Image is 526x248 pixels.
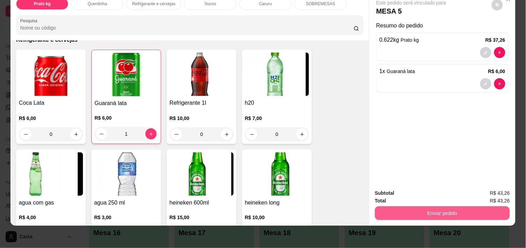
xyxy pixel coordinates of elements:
[375,190,394,196] strong: Subtotal
[494,47,505,58] button: decrease-product-quantity
[376,6,446,16] p: MESA 5
[88,1,107,7] p: Quentinha
[245,53,309,96] img: product-image
[494,78,505,89] button: decrease-product-quantity
[296,129,308,140] button: increase-product-quantity
[488,68,505,75] p: R$ 6,00
[19,115,83,122] p: R$ 6,00
[96,128,107,139] button: decrease-product-quantity
[480,78,491,89] button: decrease-product-quantity
[171,129,182,140] button: decrease-product-quantity
[170,53,234,96] img: product-image
[34,1,51,7] p: Prato kg
[145,128,157,139] button: increase-product-quantity
[245,115,309,122] p: R$ 7,00
[94,199,158,207] h4: agua 250 ml
[170,214,234,221] p: R$ 15,00
[95,53,158,96] img: product-image
[132,1,175,7] p: Refrigerante e cervejas
[490,197,510,205] span: R$ 43,26
[380,67,415,75] p: 1 x
[246,129,257,140] button: decrease-product-quantity
[170,115,234,122] p: R$ 10,00
[19,199,83,207] h4: agua com gas
[480,47,491,58] button: decrease-product-quantity
[490,189,510,197] span: R$ 43,26
[19,53,83,96] img: product-image
[245,152,309,196] img: product-image
[306,1,335,7] p: SOBREMESAS
[95,99,158,107] h4: Guaraná lata
[19,99,83,107] h4: Coca Lata
[70,129,82,140] button: increase-product-quantity
[95,114,158,121] p: R$ 6,00
[170,99,234,107] h4: Refrigerante 1l
[380,36,419,44] p: 0.622 kg
[94,152,158,196] img: product-image
[221,129,232,140] button: increase-product-quantity
[259,1,272,7] p: Caruru
[20,24,354,31] input: Pesquisa
[170,199,234,207] h4: heineken 600ml
[401,37,419,43] span: Prato kg
[170,152,234,196] img: product-image
[375,206,510,220] button: Enviar pedido
[245,199,309,207] h4: heineken long
[486,37,505,43] p: R$ 37,26
[20,18,40,24] label: Pesquisa
[375,198,386,203] strong: Total
[19,214,83,221] p: R$ 4,00
[20,129,31,140] button: decrease-product-quantity
[245,214,309,221] p: R$ 10,00
[19,152,83,196] img: product-image
[376,22,509,30] p: Resumo do pedido
[205,1,216,7] p: Sucos
[387,69,415,74] span: Guaraná lata
[94,214,158,221] p: R$ 3,00
[245,99,309,107] h4: h20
